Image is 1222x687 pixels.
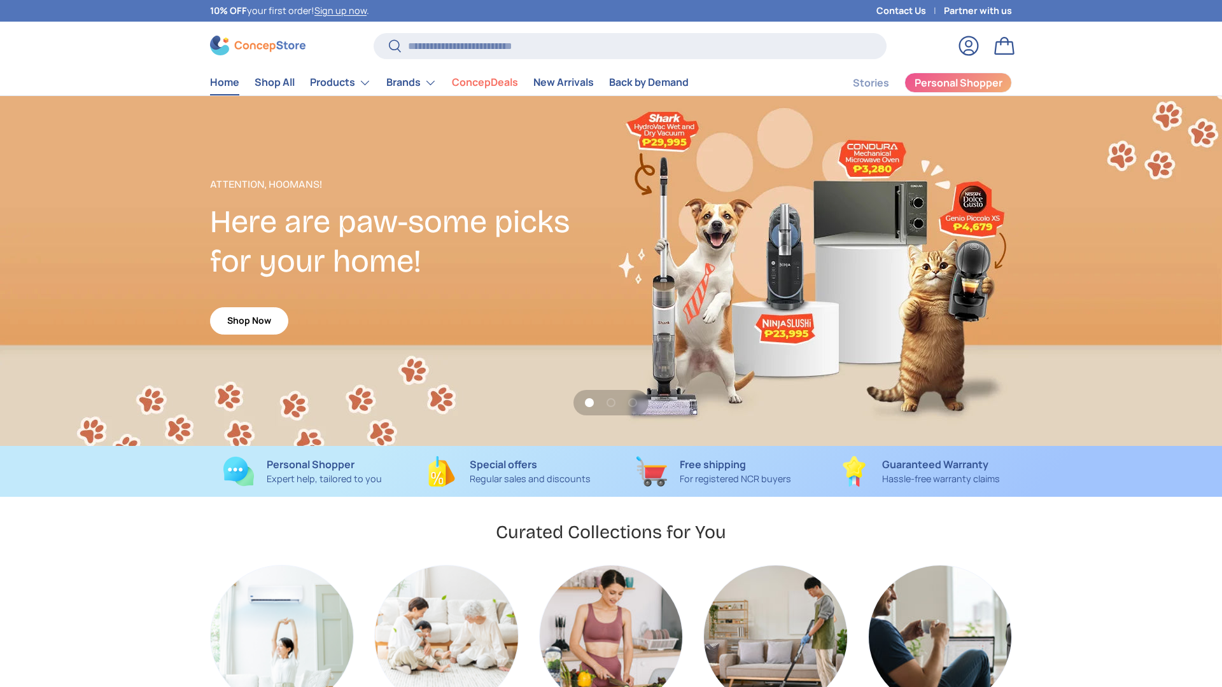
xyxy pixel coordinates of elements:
h2: Curated Collections for You [496,520,726,544]
p: Hassle-free warranty claims [882,472,1000,486]
a: Personal Shopper [904,73,1012,93]
p: your first order! . [210,4,369,18]
a: New Arrivals [533,70,594,95]
a: ConcepDeals [452,70,518,95]
span: Personal Shopper [915,78,1002,88]
p: For registered NCR buyers [680,472,791,486]
nav: Secondary [822,70,1012,95]
strong: Special offers [470,457,537,471]
p: Regular sales and discounts [470,472,591,486]
h2: Here are paw-some picks for your home! [210,202,611,281]
summary: Brands [379,70,444,95]
a: Home [210,70,239,95]
a: Special offers Regular sales and discounts [416,456,601,487]
a: Brands [386,70,437,95]
p: Expert help, tailored to you [267,472,382,486]
strong: 10% OFF [210,4,247,17]
a: Contact Us [876,4,944,18]
a: Partner with us [944,4,1012,18]
p: Attention, Hoomans! [210,177,611,192]
a: Shop Now [210,307,288,335]
nav: Primary [210,70,689,95]
a: Sign up now [314,4,367,17]
summary: Products [302,70,379,95]
a: Shop All [255,70,295,95]
img: ConcepStore [210,36,305,55]
a: Stories [853,71,889,95]
a: Guaranteed Warranty Hassle-free warranty claims [827,456,1012,487]
strong: Guaranteed Warranty [882,457,988,471]
strong: Free shipping [680,457,746,471]
a: Free shipping For registered NCR buyers [621,456,806,487]
a: Personal Shopper Expert help, tailored to you [210,456,395,487]
a: Products [310,70,371,95]
a: Back by Demand [609,70,689,95]
strong: Personal Shopper [267,457,355,471]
